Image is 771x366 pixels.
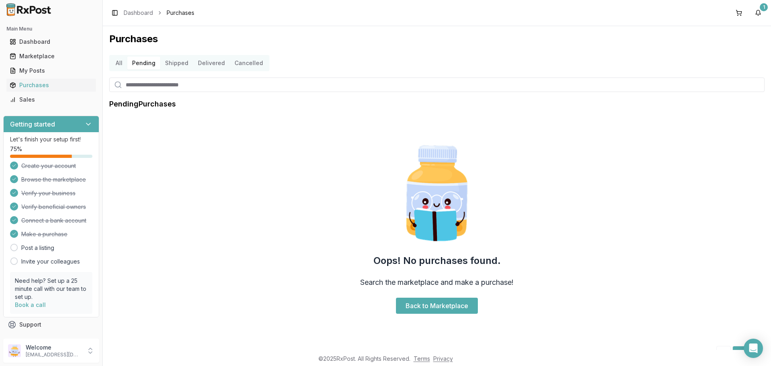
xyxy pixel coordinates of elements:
[167,9,194,17] span: Purchases
[373,254,501,267] h2: Oops! No purchases found.
[360,277,514,288] h3: Search the marketplace and make a purchase!
[15,277,88,301] p: Need help? Set up a 25 minute call with our team to set up.
[3,332,99,346] button: Feedback
[26,352,82,358] p: [EMAIL_ADDRESS][DOMAIN_NAME]
[19,335,47,343] span: Feedback
[6,63,96,78] a: My Posts
[124,9,153,17] a: Dashboard
[716,346,765,360] nav: pagination
[10,145,22,153] span: 75 %
[8,344,21,357] img: User avatar
[109,349,173,357] div: Showing 0 to 0 of 0 entries
[15,301,46,308] a: Book a call
[10,67,93,75] div: My Posts
[21,258,80,266] a: Invite your colleagues
[433,355,453,362] a: Privacy
[3,35,99,48] button: Dashboard
[732,346,747,360] a: 1
[21,189,75,197] span: Verify your business
[21,176,86,184] span: Browse the marketplace
[6,92,96,107] a: Sales
[21,244,54,252] a: Post a listing
[760,3,768,11] div: 1
[3,64,99,77] button: My Posts
[10,119,55,129] h3: Getting started
[3,50,99,63] button: Marketplace
[752,6,765,19] button: 1
[111,57,127,70] button: All
[744,339,763,358] div: Open Intercom Messenger
[21,230,67,238] span: Make a purchase
[6,49,96,63] a: Marketplace
[193,57,230,70] button: Delivered
[109,33,765,45] h1: Purchases
[26,344,82,352] p: Welcome
[109,98,176,110] h1: Pending Purchases
[10,135,92,143] p: Let's finish your setup first!
[6,78,96,92] a: Purchases
[160,57,193,70] button: Shipped
[3,93,99,106] button: Sales
[21,217,86,225] span: Connect a bank account
[385,142,488,245] img: Smart Pill Bottle
[3,79,99,92] button: Purchases
[124,9,194,17] nav: breadcrumb
[127,57,160,70] button: Pending
[10,81,93,89] div: Purchases
[21,162,76,170] span: Create your account
[3,3,55,16] img: RxPost Logo
[414,355,430,362] a: Terms
[396,298,478,314] a: Back to Marketplace
[3,317,99,332] button: Support
[10,52,93,60] div: Marketplace
[10,38,93,46] div: Dashboard
[230,57,268,70] button: Cancelled
[21,203,86,211] span: Verify beneficial owners
[10,96,93,104] div: Sales
[6,26,96,32] h2: Main Menu
[6,35,96,49] a: Dashboard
